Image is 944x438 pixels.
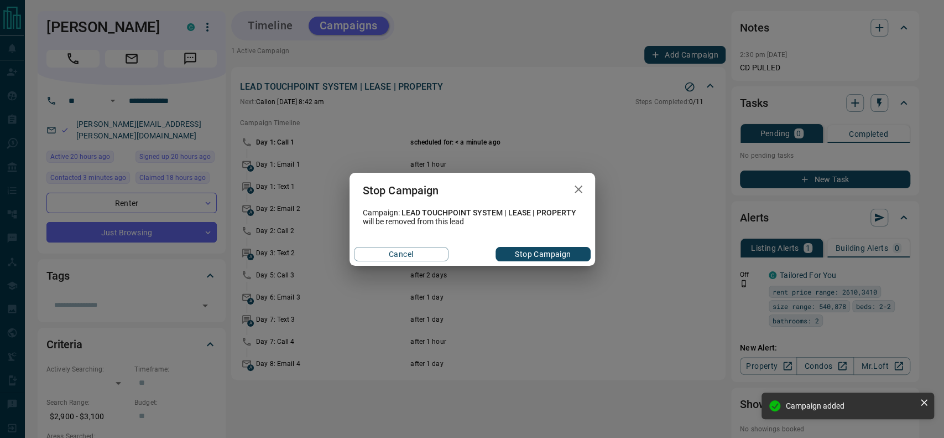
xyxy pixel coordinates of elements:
[350,173,452,208] h2: Stop Campaign
[401,208,576,217] span: LEAD TOUCHPOINT SYSTEM | LEASE | PROPERTY
[496,247,590,261] button: Stop Campaign
[354,247,448,261] button: Cancel
[786,401,915,410] div: Campaign added
[350,208,595,226] div: Campaign: will be removed from this lead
